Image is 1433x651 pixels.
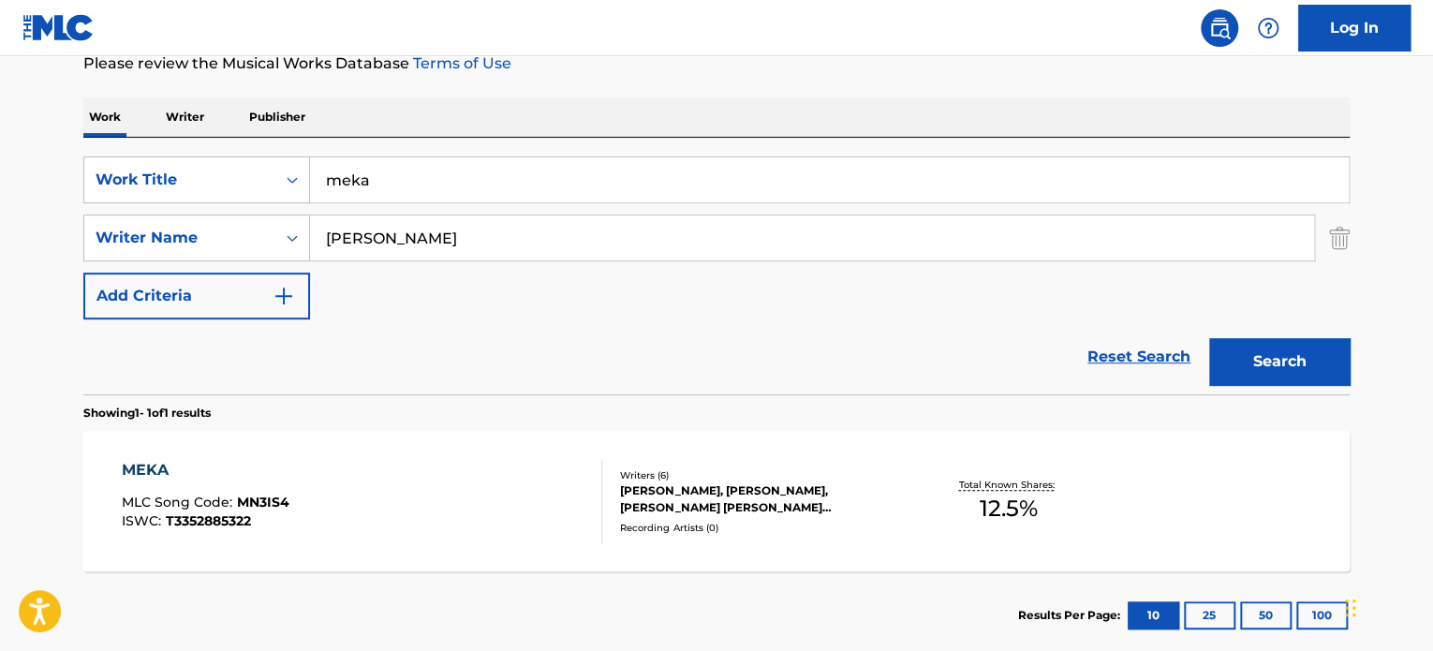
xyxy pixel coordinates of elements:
img: MLC Logo [22,14,95,41]
p: Results Per Page: [1018,607,1125,624]
span: T3352885322 [166,512,251,529]
img: Delete Criterion [1329,215,1350,261]
span: ISWC : [122,512,166,529]
div: [PERSON_NAME], [PERSON_NAME], [PERSON_NAME] [PERSON_NAME] [PERSON_NAME] [PERSON_NAME], [PERSON_NAME] [620,482,903,516]
a: Terms of Use [409,54,511,72]
p: Work [83,97,126,137]
div: Help [1249,9,1287,47]
iframe: Chat Widget [1339,561,1433,651]
img: search [1208,17,1231,39]
p: Writer [160,97,210,137]
button: 50 [1240,601,1292,629]
button: 10 [1128,601,1179,629]
p: Showing 1 - 1 of 1 results [83,405,211,422]
div: Writers ( 6 ) [620,468,903,482]
div: Drag [1345,580,1356,636]
div: Recording Artists ( 0 ) [620,521,903,535]
div: Work Title [96,169,264,191]
a: Log In [1298,5,1411,52]
form: Search Form [83,156,1350,394]
p: Please review the Musical Works Database [83,52,1350,75]
a: Public Search [1201,9,1238,47]
span: MLC Song Code : [122,494,237,510]
img: 9d2ae6d4665cec9f34b9.svg [273,285,295,307]
img: help [1257,17,1279,39]
button: 25 [1184,601,1235,629]
a: MEKAMLC Song Code:MN3IS4ISWC:T3352885322Writers (6)[PERSON_NAME], [PERSON_NAME], [PERSON_NAME] [P... [83,431,1350,571]
button: Search [1209,338,1350,385]
a: Reset Search [1078,336,1200,377]
p: Total Known Shares: [958,478,1058,492]
button: Add Criteria [83,273,310,319]
div: Writer Name [96,227,264,249]
button: 100 [1296,601,1348,629]
span: MN3IS4 [237,494,289,510]
span: 12.5 % [980,492,1038,525]
p: Publisher [244,97,311,137]
div: MEKA [122,459,289,481]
